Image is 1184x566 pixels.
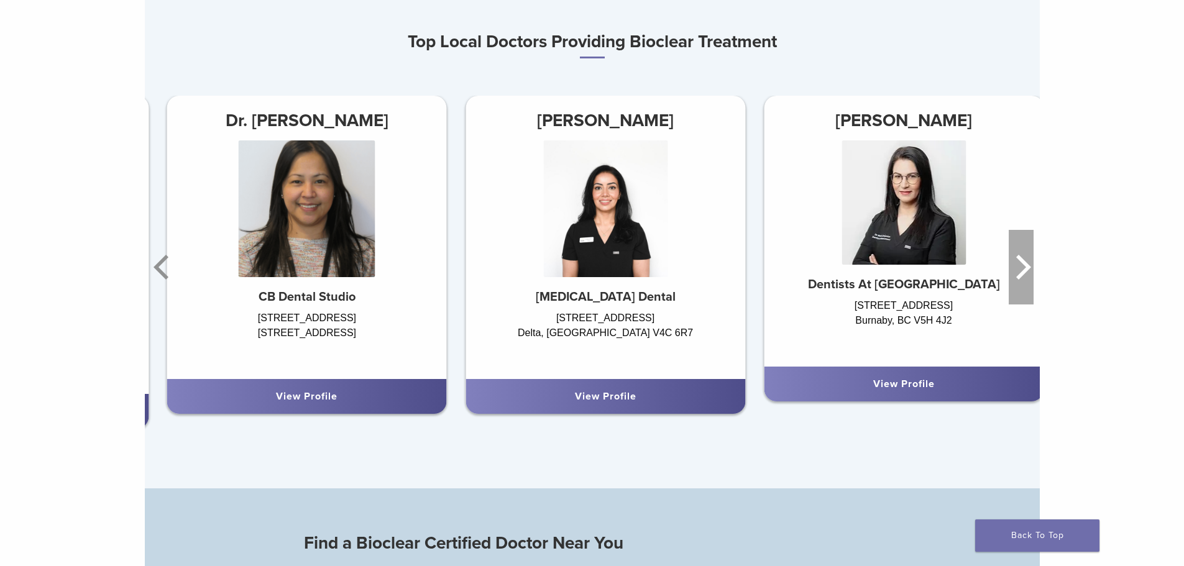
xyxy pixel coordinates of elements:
div: [STREET_ADDRESS] Delta, [GEOGRAPHIC_DATA] V4C 6R7 [466,311,745,367]
a: View Profile [873,378,935,390]
img: Dr. Maria Zanjanian [842,140,966,265]
a: View Profile [575,390,636,403]
div: [STREET_ADDRESS] [STREET_ADDRESS] [167,311,447,367]
strong: CB Dental Studio [259,290,356,304]
h3: [PERSON_NAME] [466,106,745,135]
img: Dr. Caroline Binuhe [239,140,375,277]
a: Back To Top [975,519,1099,552]
h3: [PERSON_NAME] [764,106,1044,135]
img: Dr. Banita Mann [543,140,668,277]
div: [STREET_ADDRESS] Burnaby, BC V5H 4J2 [764,298,1044,354]
h3: Top Local Doctors Providing Bioclear Treatment [145,27,1040,58]
a: View Profile [276,390,337,403]
strong: Dentists At [GEOGRAPHIC_DATA] [808,277,1000,292]
button: Next [1009,230,1034,304]
strong: [MEDICAL_DATA] Dental [536,290,676,304]
h3: Dr. [PERSON_NAME] [167,106,447,135]
button: Previous [151,230,176,304]
h3: Find a Bioclear Certified Doctor Near You [304,528,881,558]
